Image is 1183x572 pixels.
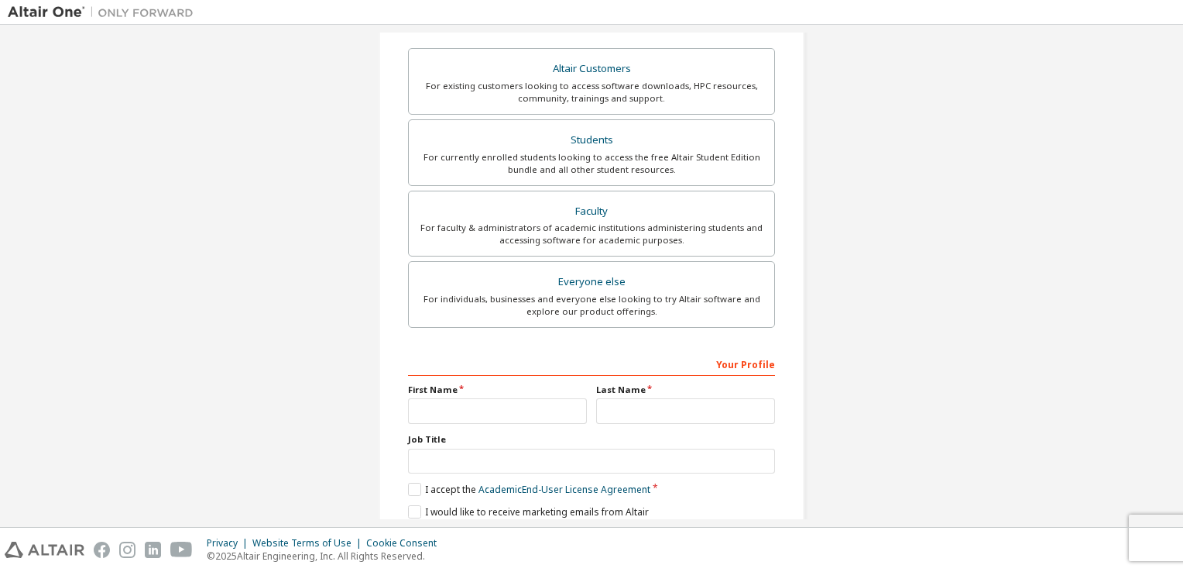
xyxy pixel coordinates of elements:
p: © 2025 Altair Engineering, Inc. All Rights Reserved. [207,550,446,563]
label: I would like to receive marketing emails from Altair [408,505,649,519]
label: Last Name [596,384,775,396]
img: facebook.svg [94,542,110,558]
div: Everyone else [418,271,765,293]
div: For currently enrolled students looking to access the free Altair Student Edition bundle and all ... [418,151,765,176]
label: First Name [408,384,587,396]
img: youtube.svg [170,542,193,558]
div: Faculty [418,201,765,222]
img: altair_logo.svg [5,542,84,558]
div: Website Terms of Use [252,537,366,550]
div: Altair Customers [418,58,765,80]
div: Your Profile [408,351,775,376]
div: Cookie Consent [366,537,446,550]
div: For individuals, businesses and everyone else looking to try Altair software and explore our prod... [418,293,765,318]
a: Academic End-User License Agreement [478,483,650,496]
label: Job Title [408,433,775,446]
label: I accept the [408,483,650,496]
img: Altair One [8,5,201,20]
div: For faculty & administrators of academic institutions administering students and accessing softwa... [418,222,765,246]
div: For existing customers looking to access software downloads, HPC resources, community, trainings ... [418,80,765,105]
img: instagram.svg [119,542,135,558]
div: Privacy [207,537,252,550]
img: linkedin.svg [145,542,161,558]
div: Students [418,129,765,151]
